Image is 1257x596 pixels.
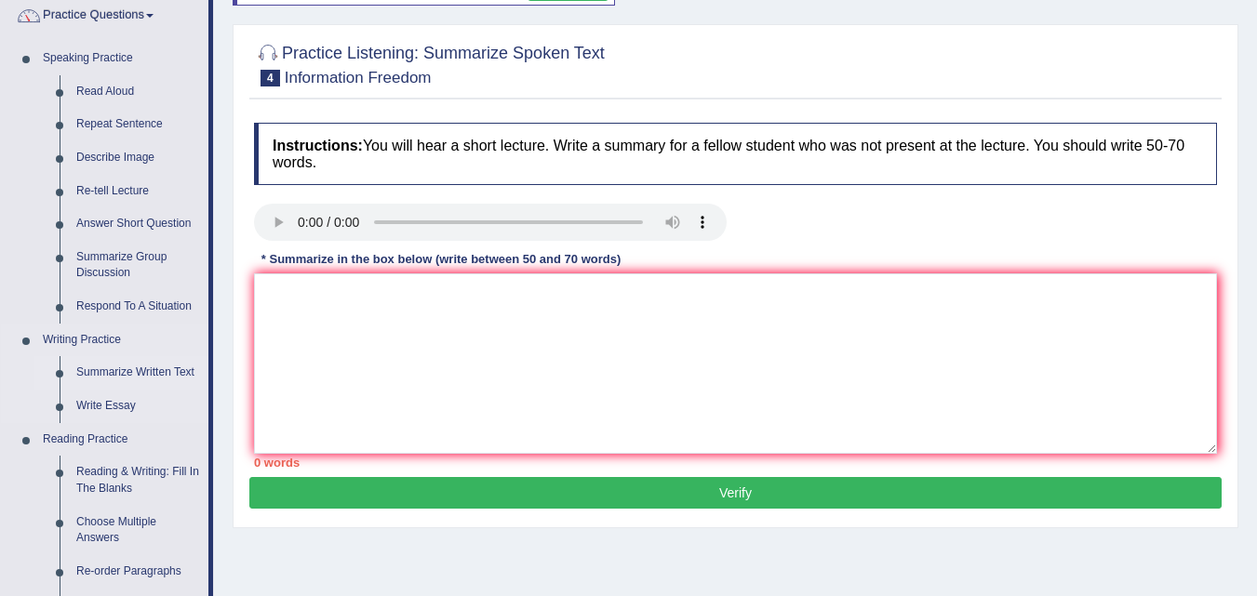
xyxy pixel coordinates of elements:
[254,123,1217,185] h4: You will hear a short lecture. Write a summary for a fellow student who was not present at the le...
[68,175,208,208] a: Re-tell Lecture
[273,138,363,153] b: Instructions:
[34,324,208,357] a: Writing Practice
[249,477,1222,509] button: Verify
[68,141,208,175] a: Describe Image
[34,423,208,457] a: Reading Practice
[68,241,208,290] a: Summarize Group Discussion
[261,70,280,86] span: 4
[68,75,208,109] a: Read Aloud
[254,250,628,268] div: * Summarize in the box below (write between 50 and 70 words)
[68,390,208,423] a: Write Essay
[68,456,208,505] a: Reading & Writing: Fill In The Blanks
[68,290,208,324] a: Respond To A Situation
[285,69,432,86] small: Information Freedom
[68,356,208,390] a: Summarize Written Text
[68,506,208,555] a: Choose Multiple Answers
[68,555,208,589] a: Re-order Paragraphs
[34,42,208,75] a: Speaking Practice
[254,454,1217,471] div: 0 words
[254,40,605,86] h2: Practice Listening: Summarize Spoken Text
[68,207,208,241] a: Answer Short Question
[68,108,208,141] a: Repeat Sentence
